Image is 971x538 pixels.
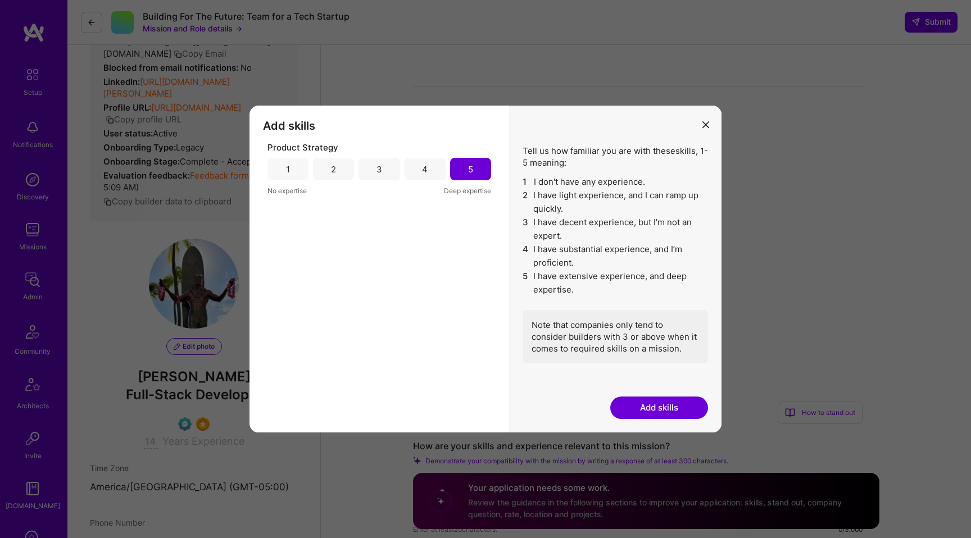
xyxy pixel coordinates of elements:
[702,121,709,128] i: icon Close
[444,185,491,197] span: Deep expertise
[263,119,496,133] h3: Add skills
[610,396,708,419] button: Add skills
[376,163,382,175] div: 3
[267,142,338,153] span: Product Strategy
[286,163,290,175] div: 1
[523,270,529,297] span: 5
[523,216,708,243] li: I have decent experience, but I'm not an expert.
[331,163,336,175] div: 2
[523,216,529,243] span: 3
[523,189,708,216] li: I have light experience, and I can ramp up quickly.
[523,175,708,189] li: I don't have any experience.
[422,163,428,175] div: 4
[523,243,529,270] span: 4
[267,185,307,197] span: No expertise
[523,243,708,270] li: I have substantial experience, and I’m proficient.
[249,106,722,432] div: modal
[468,163,473,175] div: 5
[523,189,529,216] span: 2
[523,175,529,189] span: 1
[523,270,708,297] li: I have extensive experience, and deep expertise.
[523,145,708,363] div: Tell us how familiar you are with these skills , 1-5 meaning:
[523,310,708,363] div: Note that companies only tend to consider builders with 3 or above when it comes to required skil...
